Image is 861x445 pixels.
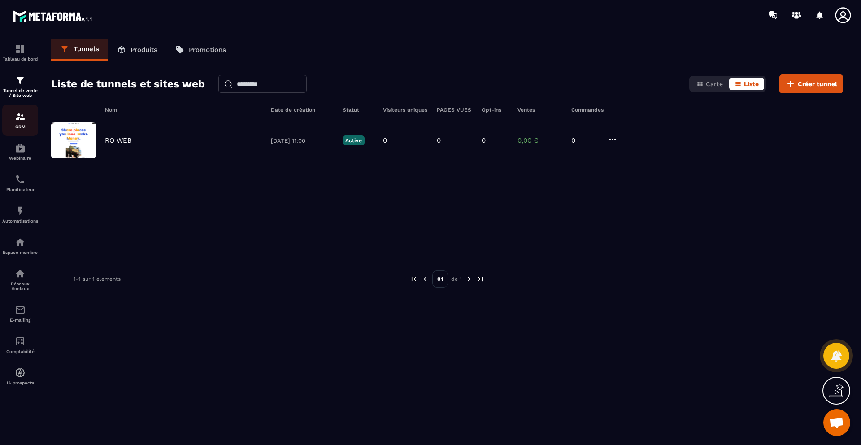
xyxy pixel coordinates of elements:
[130,46,157,54] p: Produits
[2,88,38,98] p: Tunnel de vente / Site web
[2,281,38,291] p: Réseaux Sociaux
[2,230,38,262] a: automationsautomationsEspace membre
[51,39,108,61] a: Tunnels
[779,74,843,93] button: Créer tunnel
[465,275,473,283] img: next
[105,136,132,144] p: RO WEB
[517,136,562,144] p: 0,00 €
[13,8,93,24] img: logo
[105,107,262,113] h6: Nom
[108,39,166,61] a: Produits
[15,205,26,216] img: automations
[2,298,38,329] a: emailemailE-mailing
[2,349,38,354] p: Comptabilité
[2,380,38,385] p: IA prospects
[383,107,428,113] h6: Visiteurs uniques
[2,262,38,298] a: social-networksocial-networkRéseaux Sociaux
[74,276,121,282] p: 1-1 sur 1 éléments
[571,136,598,144] p: 0
[823,409,850,436] a: Ouvrir le chat
[2,57,38,61] p: Tableau de bord
[421,275,429,283] img: prev
[15,174,26,185] img: scheduler
[437,136,441,144] p: 0
[271,107,334,113] h6: Date de création
[798,79,837,88] span: Créer tunnel
[410,275,418,283] img: prev
[2,167,38,199] a: schedulerschedulerPlanificateur
[51,75,205,93] h2: Liste de tunnels et sites web
[2,318,38,323] p: E-mailing
[15,143,26,153] img: automations
[15,44,26,54] img: formation
[15,305,26,315] img: email
[343,135,365,145] p: Active
[15,111,26,122] img: formation
[2,187,38,192] p: Planificateur
[451,275,462,283] p: de 1
[15,336,26,347] img: accountant
[706,80,723,87] span: Carte
[482,107,509,113] h6: Opt-ins
[2,329,38,361] a: accountantaccountantComptabilité
[271,137,334,144] p: [DATE] 11:00
[691,78,728,90] button: Carte
[15,268,26,279] img: social-network
[482,136,486,144] p: 0
[189,46,226,54] p: Promotions
[517,107,562,113] h6: Ventes
[2,68,38,105] a: formationformationTunnel de vente / Site web
[2,37,38,68] a: formationformationTableau de bord
[2,105,38,136] a: formationformationCRM
[2,156,38,161] p: Webinaire
[437,107,473,113] h6: PAGES VUES
[2,199,38,230] a: automationsautomationsAutomatisations
[729,78,764,90] button: Liste
[2,136,38,167] a: automationsautomationsWebinaire
[74,45,99,53] p: Tunnels
[2,250,38,255] p: Espace membre
[476,275,484,283] img: next
[166,39,235,61] a: Promotions
[571,107,604,113] h6: Commandes
[432,270,448,288] p: 01
[2,218,38,223] p: Automatisations
[51,122,96,158] img: image
[383,136,387,144] p: 0
[15,75,26,86] img: formation
[744,80,759,87] span: Liste
[2,124,38,129] p: CRM
[15,237,26,248] img: automations
[343,107,374,113] h6: Statut
[15,367,26,378] img: automations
